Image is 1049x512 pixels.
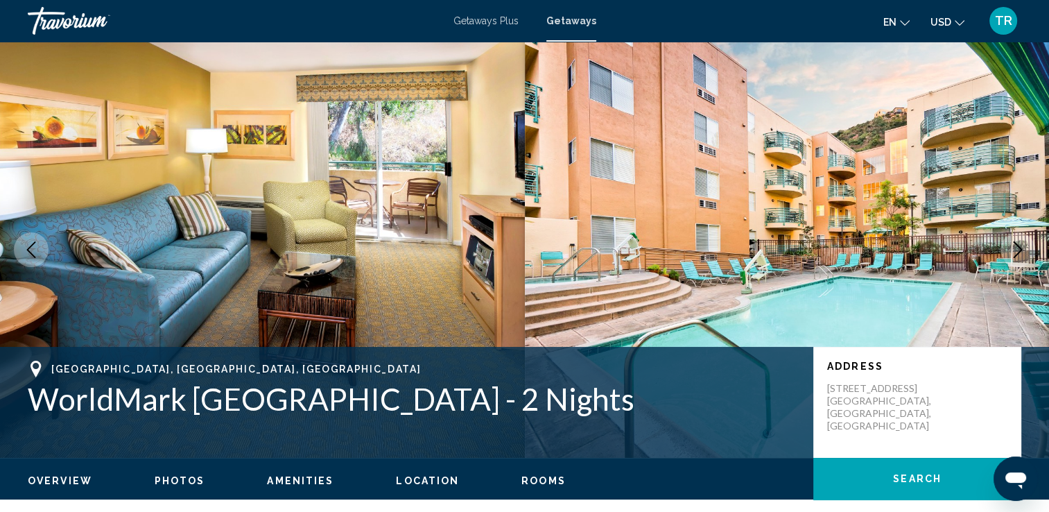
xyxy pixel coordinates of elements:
button: Change language [883,12,910,32]
span: Search [893,474,942,485]
button: Previous image [14,232,49,267]
h1: WorldMark [GEOGRAPHIC_DATA] - 2 Nights [28,381,799,417]
span: Overview [28,475,92,486]
a: Getaways [546,15,596,26]
span: USD [930,17,951,28]
a: Travorium [28,7,440,35]
button: Search [813,458,1021,500]
span: Location [396,475,459,486]
p: Address [827,361,1007,372]
span: Photos [155,475,205,486]
button: User Menu [985,6,1021,35]
span: [GEOGRAPHIC_DATA], [GEOGRAPHIC_DATA], [GEOGRAPHIC_DATA] [51,364,421,375]
button: Location [396,475,459,487]
span: en [883,17,896,28]
button: Change currency [930,12,964,32]
a: Getaways Plus [453,15,519,26]
button: Overview [28,475,92,487]
span: Amenities [267,475,333,486]
p: [STREET_ADDRESS] [GEOGRAPHIC_DATA], [GEOGRAPHIC_DATA], [GEOGRAPHIC_DATA] [827,382,938,432]
button: Amenities [267,475,333,487]
button: Next image [1000,232,1035,267]
button: Photos [155,475,205,487]
span: Rooms [521,475,566,486]
span: TR [995,14,1012,28]
button: Rooms [521,475,566,487]
iframe: Кнопка запуска окна обмена сообщениями [994,456,1038,501]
